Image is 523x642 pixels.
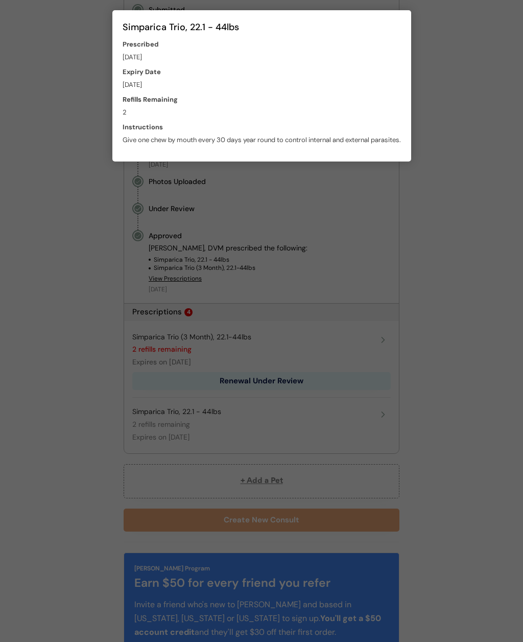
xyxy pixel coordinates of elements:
div: Prescribed [123,39,159,50]
div: Give one chew by mouth every 30 days year round to control internal and external parasites. [123,135,401,145]
div: 2 [123,107,126,118]
div: [DATE] [123,80,142,90]
div: [DATE] [123,52,142,62]
div: Instructions [123,122,163,132]
div: Expiry Date [123,67,161,77]
div: Simparica Trio, 22.1 - 44lbs [123,20,401,34]
div: Refills Remaining [123,95,178,105]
